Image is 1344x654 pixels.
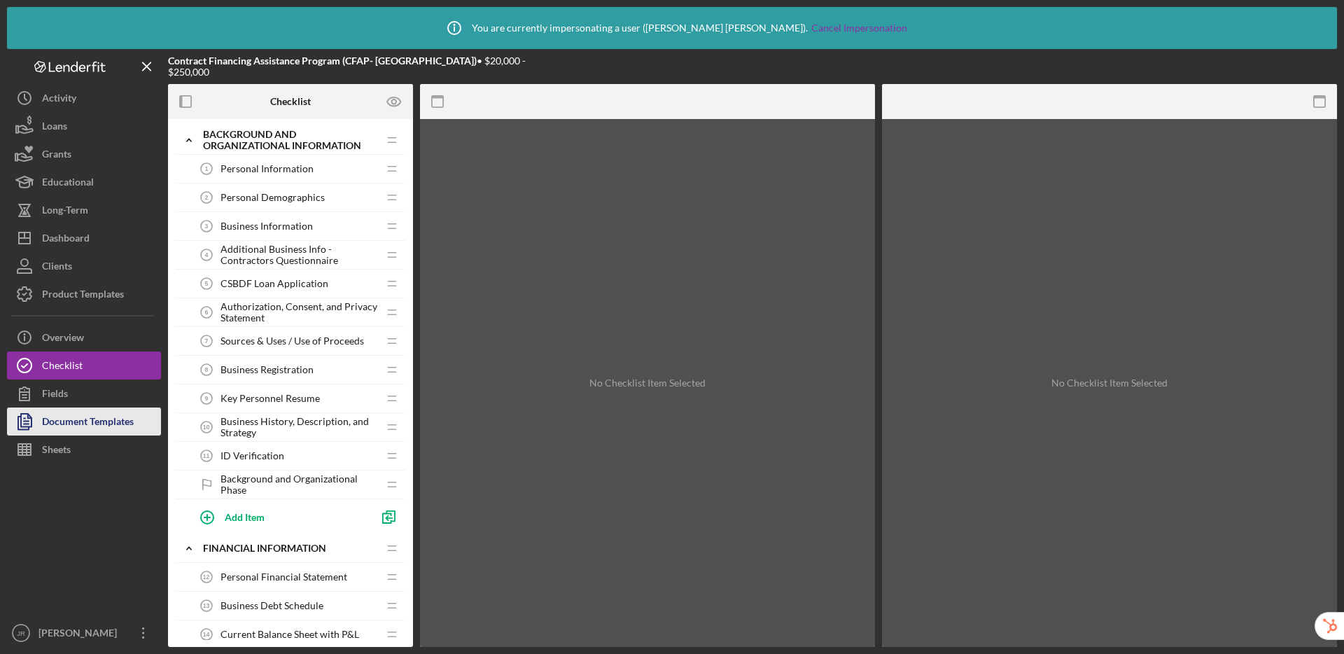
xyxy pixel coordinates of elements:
div: No Checklist Item Selected [1051,377,1168,389]
span: Authorization, Consent, and Privacy Statement [220,301,378,323]
b: Checklist [270,96,311,107]
span: Sources & Uses / Use of Proceeds [220,335,364,347]
span: Personal Demographics [220,192,325,203]
button: Loans [7,112,161,140]
span: Business History, Description, and Strategy [220,416,378,438]
button: Add Item [189,503,371,531]
div: You are currently impersonating a user ( [PERSON_NAME] [PERSON_NAME] ). [437,11,907,46]
button: Dashboard [7,224,161,252]
tspan: 6 [205,309,209,316]
tspan: 9 [205,395,209,402]
div: Product Templates [42,280,124,312]
button: Clients [7,252,161,280]
tspan: 7 [205,338,209,345]
div: • $20,000 - $250,000 [168,55,558,78]
tspan: 11 [203,452,210,459]
div: Long-Term [42,196,88,228]
button: Fields [7,380,161,408]
div: Checklist [42,352,83,383]
div: Clients [42,252,72,284]
div: Document Templates [42,408,134,439]
span: Background and Organizational Phase [220,473,378,496]
span: Business Information [220,221,313,232]
span: Business Registration [220,364,314,375]
div: Dashboard [42,224,90,256]
span: Business Debt Schedule [220,600,323,611]
div: Overview [42,323,84,355]
tspan: 2 [205,194,209,201]
tspan: 8 [205,366,209,373]
button: Activity [7,84,161,112]
tspan: 5 [205,280,209,287]
a: Cancel Impersonation [811,22,907,34]
div: Activity [42,84,76,116]
text: JR [17,629,25,637]
b: Contract Financing Assistance Program (CFAP- [GEOGRAPHIC_DATA]) [168,55,477,67]
button: Long-Term [7,196,161,224]
span: Current Balance Sheet with P&L [220,629,359,640]
span: Additional Business Info - Contractors Questionnaire [220,244,378,266]
div: Grants [42,140,71,172]
tspan: 1 [205,165,209,172]
tspan: 3 [205,223,209,230]
div: Financial Information [203,543,378,554]
div: Add Item [225,503,265,530]
div: Loans [42,112,67,144]
div: No Checklist Item Selected [589,377,706,389]
div: Sheets [42,436,71,467]
span: Personal Information [220,163,314,174]
div: Educational [42,168,94,200]
button: Product Templates [7,280,161,308]
tspan: 13 [203,602,210,609]
span: ID Verification [220,450,284,461]
div: [PERSON_NAME] [35,619,126,650]
button: JR[PERSON_NAME] [7,619,161,647]
tspan: 12 [203,573,210,580]
tspan: 14 [203,631,210,638]
button: Document Templates [7,408,161,436]
div: Fields [42,380,68,411]
tspan: 10 [203,424,210,431]
button: Educational [7,168,161,196]
span: CSBDF Loan Application [220,278,328,289]
span: Personal Financial Statement [220,571,347,583]
button: Overview [7,323,161,352]
button: Sheets [7,436,161,464]
div: Background and Organizational Information [203,129,378,151]
button: Grants [7,140,161,168]
span: Key Personnel Resume [220,393,320,404]
tspan: 4 [205,251,209,258]
button: Checklist [7,352,161,380]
